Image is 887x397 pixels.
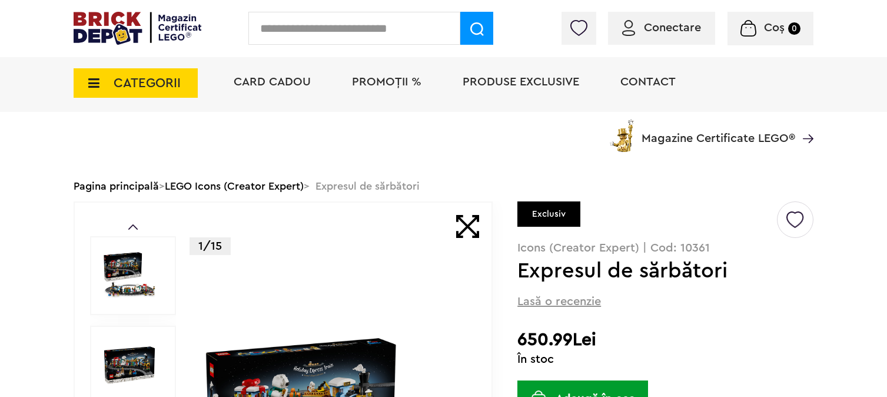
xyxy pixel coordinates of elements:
[103,339,156,392] img: Expresul de sărbători
[644,22,701,34] span: Conectare
[463,76,579,88] a: Produse exclusive
[642,117,795,144] span: Magazine Certificate LEGO®
[190,237,231,255] p: 1/15
[795,117,813,129] a: Magazine Certificate LEGO®
[74,181,159,191] a: Pagina principală
[517,293,601,310] span: Lasă o recenzie
[234,76,311,88] a: Card Cadou
[620,76,676,88] a: Contact
[622,22,701,34] a: Conectare
[128,224,138,230] a: Prev
[517,353,813,365] div: În stoc
[352,76,421,88] a: PROMOȚII %
[103,249,156,302] img: Expresul de sărbători
[764,22,785,34] span: Coș
[74,171,813,201] div: > > Expresul de sărbători
[788,22,800,35] small: 0
[114,77,181,90] span: CATEGORII
[517,260,775,282] h1: Expresul de sărbători
[517,201,580,227] div: Exclusiv
[165,181,304,191] a: LEGO Icons (Creator Expert)
[517,329,813,350] h2: 650.99Lei
[517,242,813,254] p: Icons (Creator Expert) | Cod: 10361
